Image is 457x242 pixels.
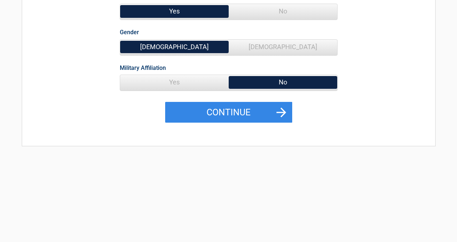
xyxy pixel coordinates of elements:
button: Continue [165,102,292,123]
span: Yes [120,75,229,90]
span: No [229,75,337,90]
span: No [229,4,337,19]
span: [DEMOGRAPHIC_DATA] [229,40,337,54]
label: Military Affiliation [120,63,166,73]
span: Yes [120,4,229,19]
span: [DEMOGRAPHIC_DATA] [120,40,229,54]
label: Gender [120,27,139,37]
